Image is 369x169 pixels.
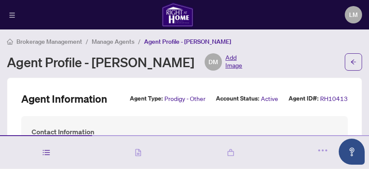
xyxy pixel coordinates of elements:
[225,53,242,71] span: Add Image
[339,139,365,165] button: Open asap
[138,36,141,46] li: /
[144,38,231,45] span: Agent Profile - [PERSON_NAME]
[350,59,356,65] span: arrow-left
[130,94,163,104] label: Agent Type:
[21,92,107,106] h2: Agent Information
[349,10,358,19] span: LM
[162,3,193,27] img: logo
[32,127,337,137] h4: Contact Information
[7,39,13,45] span: home
[320,94,348,104] span: RH10413
[216,94,259,104] label: Account Status:
[92,38,135,45] span: Manage Agents
[9,12,15,18] span: menu
[16,38,82,45] span: Brokerage Management
[164,94,205,104] span: Prodigy - Other
[209,57,218,67] span: DM
[86,36,88,46] li: /
[261,94,278,104] span: Active
[289,94,318,104] label: Agent ID#:
[7,53,242,71] div: Agent Profile - [PERSON_NAME]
